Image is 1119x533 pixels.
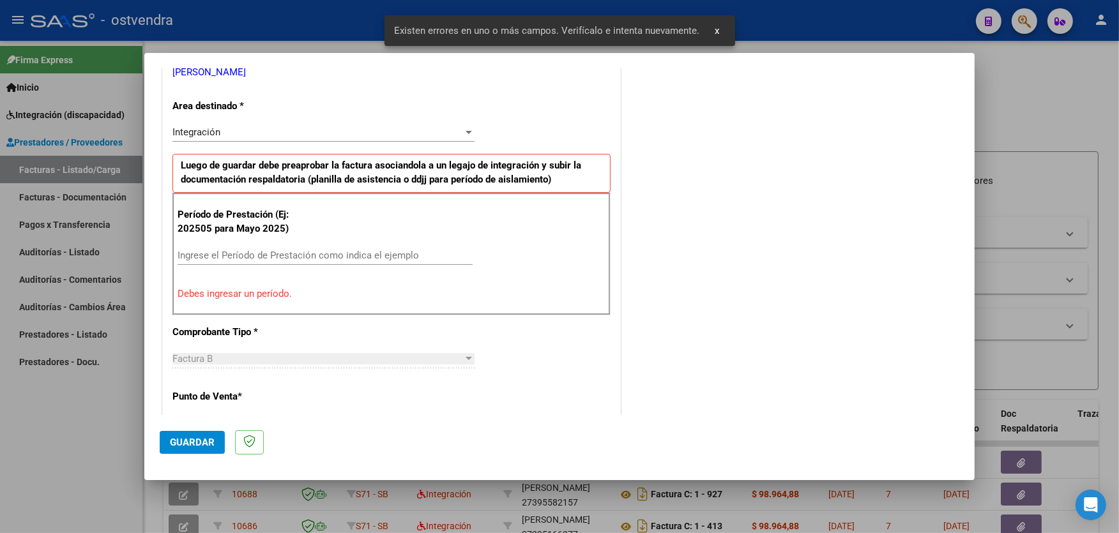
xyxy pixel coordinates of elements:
p: Debes ingresar un período. [178,287,605,301]
span: Factura B [172,353,213,364]
span: x [715,25,720,36]
p: Punto de Venta [172,389,304,404]
p: Comprobante Tipo * [172,325,304,340]
span: Integración [172,126,220,138]
span: Existen errores en uno o más campos. Verifícalo e intenta nuevamente. [395,24,700,37]
div: Open Intercom Messenger [1076,490,1106,520]
p: Período de Prestación (Ej: 202505 para Mayo 2025) [178,207,306,236]
button: x [705,19,730,42]
p: [PERSON_NAME] [172,65,611,80]
button: Guardar [160,431,225,454]
strong: Luego de guardar debe preaprobar la factura asociandola a un legajo de integración y subir la doc... [181,160,581,186]
p: Area destinado * [172,99,304,114]
span: Guardar [170,437,215,448]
